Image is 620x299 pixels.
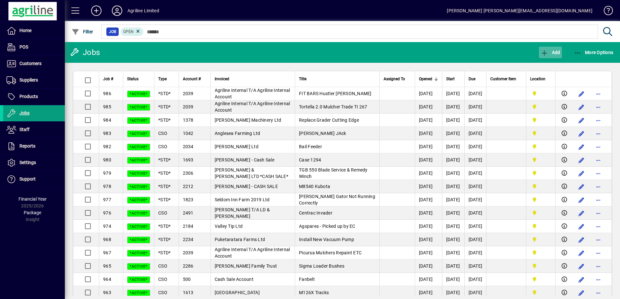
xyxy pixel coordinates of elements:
span: [PERSON_NAME] - CASH SALE [215,184,278,189]
span: Dargaville [530,209,551,216]
span: 986 [103,91,111,96]
span: [GEOGRAPHIC_DATA] [215,290,260,295]
a: Customers [3,56,65,72]
button: Edit [576,248,587,258]
span: Dargaville [530,183,551,190]
span: Assigned To [384,75,405,83]
a: Products [3,89,65,105]
mat-chip: Open Status: Open [121,28,144,36]
td: [DATE] [442,273,464,286]
td: [DATE] [415,206,442,220]
button: Edit [576,288,587,298]
span: 967 [103,250,111,255]
span: Account # [183,75,201,83]
button: More options [593,128,603,139]
span: 964 [103,277,111,282]
span: CSO [158,277,167,282]
td: [DATE] [464,206,486,220]
span: TGB 550 Blade Service & Remedy Winch [299,167,368,179]
span: Dargaville [530,90,551,97]
span: Dargaville [530,262,551,270]
td: [DATE] [415,233,442,246]
span: Agriline Internal T/A Agriline Internal Account [215,247,290,259]
button: Edit [576,235,587,245]
span: 2286 [183,263,194,269]
span: Filter [72,29,93,34]
span: 978 [103,184,111,189]
td: [DATE] [442,206,464,220]
button: Edit [576,89,587,99]
span: 1823 [183,197,194,202]
div: Location [530,75,551,83]
span: [PERSON_NAME] T/A LD & [PERSON_NAME] [215,207,270,219]
td: [DATE] [464,260,486,273]
td: [DATE] [415,180,442,193]
span: Anglesea Farming Ltd [215,131,260,136]
td: [DATE] [442,167,464,180]
span: 979 [103,171,111,176]
span: 976 [103,210,111,216]
button: Profile [107,5,127,17]
td: [DATE] [415,193,442,206]
span: Job # [103,75,113,83]
span: Fanbelt [299,277,315,282]
td: [DATE] [442,87,464,100]
div: Jobs [70,47,100,58]
button: Edit [576,115,587,126]
span: 963 [103,290,111,295]
span: Dargaville [530,103,551,110]
button: More options [593,168,603,179]
button: Filter [70,26,95,38]
span: Agriline Internal T/A Agriline Internal Account [215,88,290,99]
td: [DATE] [442,140,464,153]
button: More options [593,261,603,271]
button: Edit [576,128,587,139]
td: [DATE] [415,100,442,114]
a: Knowledge Base [599,1,612,22]
span: Due [469,75,475,83]
span: Seldom Inn Farm 2019 Ltd [215,197,270,202]
span: 2039 [183,250,194,255]
span: [PERSON_NAME] Machinery Ltd [215,117,281,123]
td: [DATE] [442,220,464,233]
td: [DATE] [415,127,442,140]
span: CSO [158,263,167,269]
span: Jobs [19,110,30,116]
span: POS [19,44,28,50]
span: [PERSON_NAME] Family Trust [215,263,277,269]
button: More options [593,221,603,232]
span: Valley Tip Ltd [215,224,243,229]
td: [DATE] [464,127,486,140]
button: Edit [576,182,587,192]
span: Staff [19,127,30,132]
button: Edit [576,142,587,152]
span: Job [109,28,116,35]
td: [DATE] [415,153,442,167]
span: Replace Grader Cutting Edge [299,117,359,123]
span: More Options [574,50,614,55]
span: Opened [419,75,432,83]
button: More options [593,274,603,285]
span: Dargaville [530,170,551,177]
span: Puketaratara Farms Ltd [215,237,265,242]
span: Products [19,94,38,99]
button: Edit [576,274,587,285]
span: Install New Vacuum Pump [299,237,354,242]
a: Suppliers [3,72,65,88]
div: Customer Item [490,75,522,83]
td: [DATE] [415,220,442,233]
td: [DATE] [464,153,486,167]
td: [DATE] [464,167,486,180]
td: [DATE] [442,233,464,246]
span: Type [158,75,167,83]
span: CSO [158,144,167,149]
button: Edit [576,195,587,205]
span: Dargaville [530,276,551,283]
span: Location [530,75,545,83]
td: [DATE] [415,260,442,273]
span: Dargaville [530,156,551,163]
span: 2039 [183,91,194,96]
td: [DATE] [415,87,442,100]
td: [DATE] [464,220,486,233]
button: More options [593,142,603,152]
